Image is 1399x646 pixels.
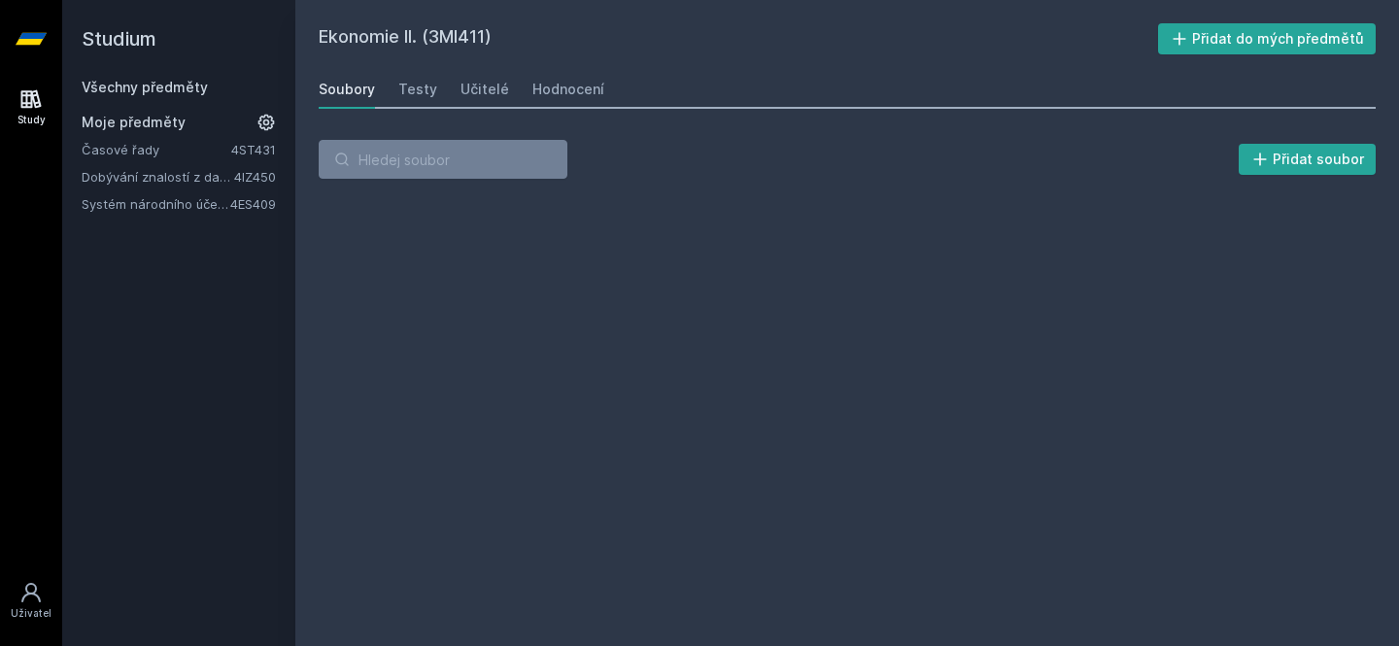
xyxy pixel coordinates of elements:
a: 4ES409 [230,196,276,212]
div: Hodnocení [532,80,604,99]
a: Soubory [319,70,375,109]
div: Soubory [319,80,375,99]
h2: Ekonomie II. (3MI411) [319,23,1158,54]
a: Testy [398,70,437,109]
a: Učitelé [461,70,509,109]
div: Uživatel [11,606,51,621]
div: Učitelé [461,80,509,99]
a: Study [4,78,58,137]
a: Všechny předměty [82,79,208,95]
a: Časové řady [82,140,231,159]
div: Study [17,113,46,127]
div: Testy [398,80,437,99]
input: Hledej soubor [319,140,567,179]
button: Přidat do mých předmětů [1158,23,1377,54]
a: Dobývání znalostí z databází [82,167,234,187]
a: 4IZ450 [234,169,276,185]
a: Uživatel [4,571,58,630]
a: 4ST431 [231,142,276,157]
a: Systém národního účetnictví a rozbory [82,194,230,214]
span: Moje předměty [82,113,186,132]
a: Hodnocení [532,70,604,109]
button: Přidat soubor [1239,144,1377,175]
